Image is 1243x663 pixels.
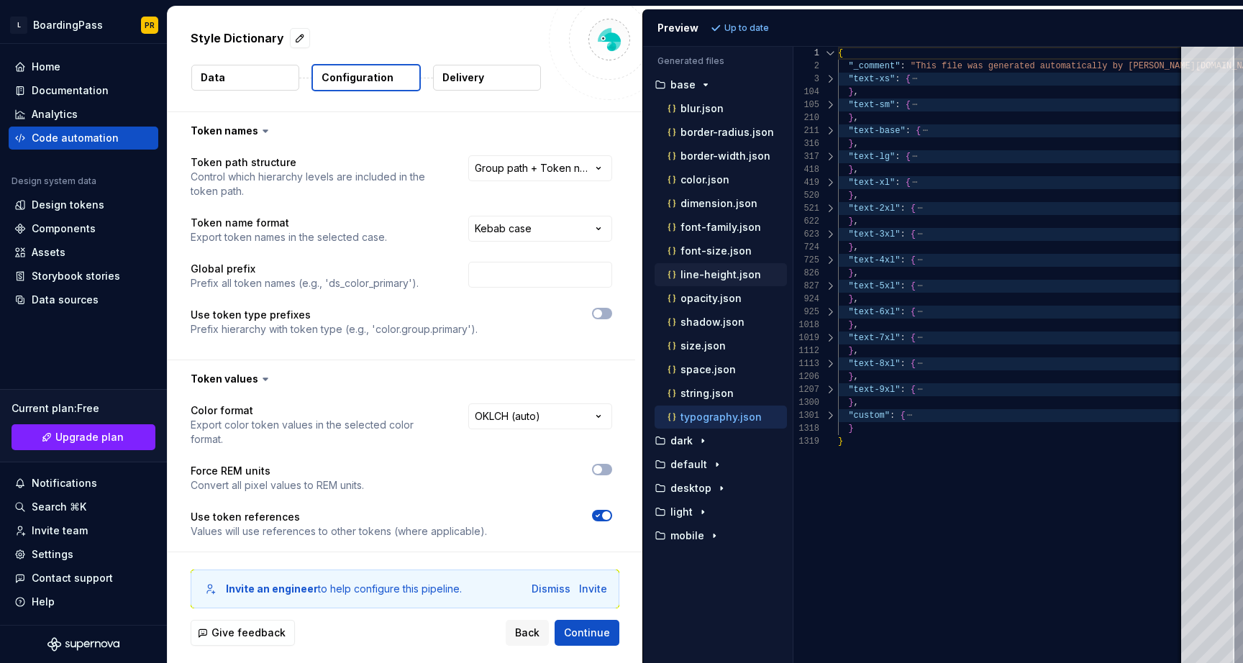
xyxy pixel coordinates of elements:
span: , [853,320,858,330]
div: L [10,17,27,34]
div: Click to expand the range. [821,228,839,241]
span: "text-xs" [848,74,895,84]
b: Invite an engineer [226,582,318,595]
button: Invite [579,582,607,596]
button: Give feedback [191,620,295,646]
a: Documentation [9,79,158,102]
p: space.json [680,364,736,375]
button: Delivery [433,65,541,91]
button: space.json [655,362,787,378]
a: Settings [9,543,158,566]
div: Search ⌘K [32,500,86,514]
button: light [649,504,787,520]
span: } [848,268,853,278]
button: border-width.json [655,148,787,164]
div: 1300 [793,396,819,409]
div: Analytics [32,107,78,122]
span: { [910,229,915,239]
svg: Supernova Logo [47,637,119,651]
div: Notifications [32,476,97,490]
p: font-family.json [680,221,761,233]
div: Contact support [32,571,113,585]
p: blur.json [680,103,724,114]
span: } [848,139,853,149]
span: Back [515,626,539,640]
a: Invite team [9,519,158,542]
p: Export token names in the selected case. [191,230,387,244]
p: Use token references [191,510,487,524]
div: 1301 [793,409,819,422]
span: , [853,191,858,201]
p: Style Dictionary [191,29,284,47]
span: { [910,359,915,369]
p: mobile [670,530,704,541]
span: , [853,242,858,252]
span: { [905,178,910,188]
div: Dismiss [532,582,570,596]
span: } [848,242,853,252]
div: 1207 [793,383,819,396]
div: 622 [793,215,819,228]
button: border-radius.json [655,124,787,140]
span: "text-xl" [848,178,895,188]
p: Convert all pixel values to REM units. [191,478,364,493]
div: PR [145,19,155,31]
span: , [853,139,858,149]
span: "text-lg" [848,152,895,162]
div: 3 [793,73,819,86]
div: Storybook stories [32,269,120,283]
div: 1319 [793,435,819,448]
div: 827 [793,280,819,293]
span: Give feedback [211,626,286,640]
div: 105 [793,99,819,111]
button: Help [9,590,158,613]
span: { [910,385,915,395]
button: Notifications [9,472,158,495]
span: : [895,100,900,110]
span: } [848,372,853,382]
p: border-width.json [680,150,770,162]
span: : [900,385,905,395]
span: { [910,281,915,291]
a: Data sources [9,288,158,311]
span: : [900,61,905,71]
span: } [848,424,853,434]
p: Prefix hierarchy with token type (e.g., 'color.group.primary'). [191,322,478,337]
p: string.json [680,388,734,399]
span: } [848,87,853,97]
button: blur.json [655,101,787,116]
p: opacity.json [680,293,742,304]
p: Values will use references to other tokens (where applicable). [191,524,487,539]
div: Documentation [32,83,109,98]
div: 520 [793,189,819,202]
div: Invite team [32,523,88,538]
p: border-radius.json [680,127,774,138]
div: Design tokens [32,198,104,212]
span: } [848,320,853,330]
button: string.json [655,385,787,401]
div: 1018 [793,319,819,331]
span: : [895,74,900,84]
span: : [900,255,905,265]
span: Upgrade plan [55,430,124,444]
div: 924 [793,293,819,306]
div: 418 [793,163,819,176]
button: base [649,77,787,93]
button: LBoardingPassPR [3,9,164,40]
button: font-family.json [655,219,787,235]
a: Home [9,55,158,78]
span: } [848,346,853,356]
p: Export color token values in the selected color format. [191,418,442,447]
span: "text-2xl" [848,204,900,214]
div: 1318 [793,422,819,435]
span: : [900,204,905,214]
div: Assets [32,245,65,260]
span: : [890,411,895,421]
button: mobile [649,528,787,544]
span: , [853,113,858,123]
div: 521 [793,202,819,215]
div: Click to expand the range. [821,280,839,293]
span: { [838,48,843,58]
div: Click to expand the range. [821,306,839,319]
